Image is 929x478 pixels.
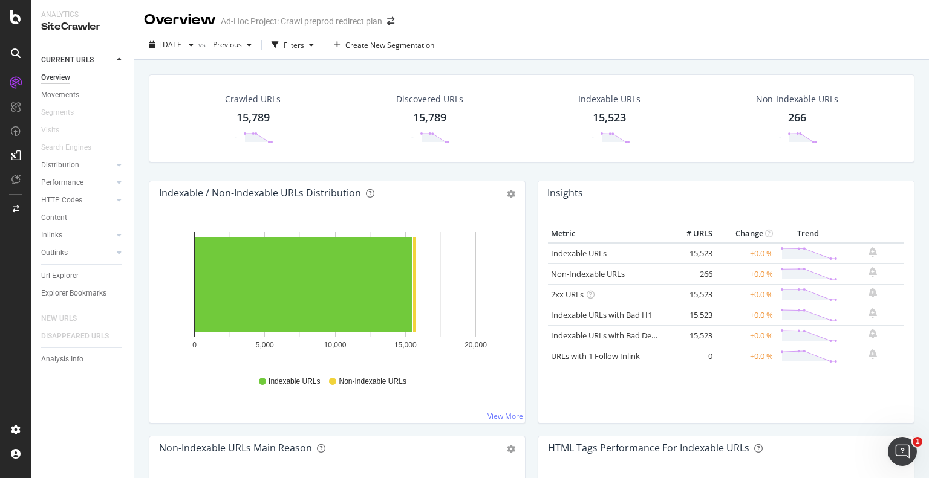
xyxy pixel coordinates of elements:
button: Filters [267,35,319,54]
div: bell-plus [869,288,877,297]
span: vs [198,39,208,50]
div: 266 [788,110,806,126]
div: arrow-right-arrow-left [387,17,394,25]
div: Ad-Hoc Project: Crawl preprod redirect plan [221,15,382,27]
div: 15,523 [593,110,626,126]
td: +0.0 % [715,305,776,325]
div: Filters [284,40,304,50]
button: Create New Segmentation [329,35,439,54]
a: Movements [41,89,125,102]
div: gear [507,190,515,198]
a: Analysis Info [41,353,125,366]
a: Outlinks [41,247,113,259]
a: Indexable URLs [551,248,607,259]
span: 1 [913,437,922,447]
div: - [779,132,781,143]
div: NEW URLS [41,312,77,325]
text: 5,000 [256,341,274,349]
div: HTTP Codes [41,194,82,207]
a: Url Explorer [41,270,125,282]
text: 0 [192,341,197,349]
a: NEW URLS [41,312,89,325]
td: 266 [667,263,715,284]
a: Distribution [41,159,113,172]
button: Previous [208,35,256,54]
span: Previous [208,39,242,50]
span: Create New Segmentation [345,40,434,50]
text: 15,000 [394,341,417,349]
td: 15,523 [667,284,715,305]
div: Search Engines [41,141,91,154]
div: Movements [41,89,79,102]
div: Overview [41,71,70,84]
a: Indexable URLs with Bad H1 [551,309,652,320]
div: DISAPPEARED URLS [41,330,109,343]
div: HTML Tags Performance for Indexable URLs [548,442,749,454]
div: Overview [144,10,216,30]
td: 15,523 [667,305,715,325]
div: Discovered URLs [396,93,463,105]
td: 15,523 [667,325,715,346]
div: SiteCrawler [41,20,124,34]
a: DISAPPEARED URLS [41,330,121,343]
div: 15,789 [413,110,446,126]
div: Distribution [41,159,79,172]
th: Metric [548,225,667,243]
text: 20,000 [464,341,487,349]
a: CURRENT URLS [41,54,113,66]
div: Analytics [41,10,124,20]
div: Indexable / Non-Indexable URLs Distribution [159,187,361,199]
a: Search Engines [41,141,103,154]
td: 0 [667,346,715,366]
div: bell-plus [869,329,877,338]
div: Performance [41,176,83,189]
div: - [411,132,414,143]
h4: Insights [547,185,583,201]
td: +0.0 % [715,325,776,346]
a: URLs with 1 Follow Inlink [551,350,640,361]
div: Crawled URLs [225,93,281,105]
div: 15,789 [236,110,270,126]
div: Explorer Bookmarks [41,287,106,300]
a: 2xx URLs [551,289,584,300]
text: 10,000 [324,341,347,349]
th: Change [715,225,776,243]
td: +0.0 % [715,243,776,264]
svg: A chart. [159,225,511,365]
div: bell-plus [869,267,877,277]
td: +0.0 % [715,284,776,305]
div: Indexable URLs [578,93,641,105]
a: Overview [41,71,125,84]
iframe: Intercom live chat [888,437,917,466]
a: Segments [41,106,86,119]
div: bell-plus [869,247,877,257]
a: HTTP Codes [41,194,113,207]
div: Visits [41,124,59,137]
a: Performance [41,176,113,189]
div: Non-Indexable URLs Main Reason [159,442,312,454]
span: Non-Indexable URLs [339,376,406,387]
a: Content [41,212,125,224]
div: CURRENT URLS [41,54,94,66]
span: Indexable URLs [269,376,320,387]
a: Indexable URLs with Bad Description [551,330,683,341]
span: 2025 Sep. 18th [160,39,184,50]
td: +0.0 % [715,263,776,284]
td: +0.0 % [715,346,776,366]
div: Non-Indexable URLs [756,93,838,105]
a: Non-Indexable URLs [551,268,625,279]
div: Url Explorer [41,270,79,282]
a: Visits [41,124,71,137]
div: Outlinks [41,247,68,259]
a: View More [487,411,523,421]
div: gear [507,445,515,453]
th: Trend [776,225,841,243]
td: 15,523 [667,243,715,264]
div: bell-plus [869,349,877,359]
th: # URLS [667,225,715,243]
div: bell-plus [869,308,877,318]
div: Content [41,212,67,224]
div: Inlinks [41,229,62,242]
a: Inlinks [41,229,113,242]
